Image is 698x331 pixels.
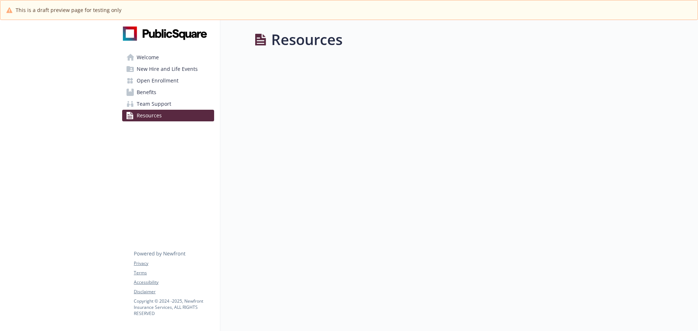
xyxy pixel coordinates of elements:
[122,63,214,75] a: New Hire and Life Events
[122,98,214,110] a: Team Support
[137,63,198,75] span: New Hire and Life Events
[137,52,159,63] span: Welcome
[134,260,214,267] a: Privacy
[122,52,214,63] a: Welcome
[271,29,342,51] h1: Resources
[134,270,214,276] a: Terms
[122,86,214,98] a: Benefits
[134,298,214,316] p: Copyright © 2024 - 2025 , Newfront Insurance Services, ALL RIGHTS RESERVED
[137,98,171,110] span: Team Support
[122,75,214,86] a: Open Enrollment
[134,288,214,295] a: Disclaimer
[16,6,121,14] span: This is a draft preview page for testing only
[137,110,162,121] span: Resources
[137,75,178,86] span: Open Enrollment
[137,86,156,98] span: Benefits
[122,110,214,121] a: Resources
[134,279,214,286] a: Accessibility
